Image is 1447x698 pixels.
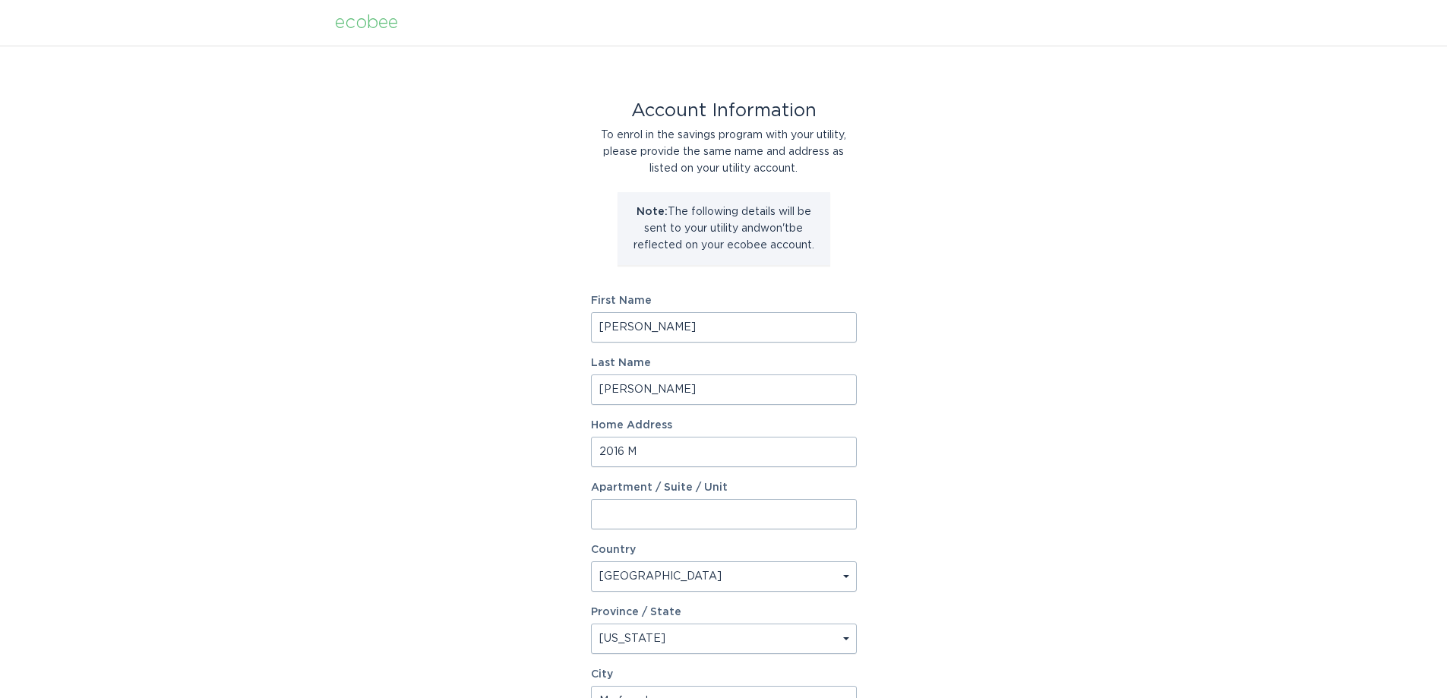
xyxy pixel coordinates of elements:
div: Account Information [591,103,857,119]
strong: Note: [637,207,668,217]
label: Last Name [591,358,857,368]
label: Country [591,545,636,555]
label: City [591,669,857,680]
div: To enrol in the savings program with your utility, please provide the same name and address as li... [591,127,857,177]
label: Province / State [591,607,681,617]
div: ecobee [335,14,398,31]
p: The following details will be sent to your utility and won't be reflected on your ecobee account. [629,204,819,254]
label: Apartment / Suite / Unit [591,482,857,493]
label: First Name [591,295,857,306]
label: Home Address [591,420,857,431]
